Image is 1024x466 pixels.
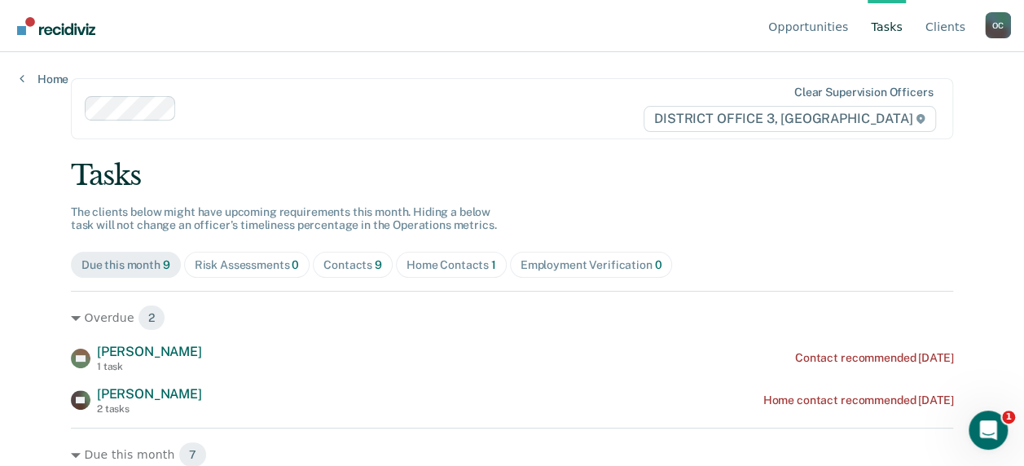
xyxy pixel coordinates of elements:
[1002,411,1015,424] span: 1
[763,393,953,407] div: Home contact recommended [DATE]
[375,258,382,271] span: 9
[20,72,68,86] a: Home
[97,361,202,372] div: 1 task
[654,258,661,271] span: 0
[97,386,202,402] span: [PERSON_NAME]
[521,258,662,272] div: Employment Verification
[97,403,202,415] div: 2 tasks
[969,411,1008,450] iframe: Intercom live chat
[71,205,497,232] span: The clients below might have upcoming requirements this month. Hiding a below task will not chang...
[81,258,170,272] div: Due this month
[985,12,1011,38] button: Profile dropdown button
[491,258,496,271] span: 1
[985,12,1011,38] div: O C
[795,351,953,365] div: Contact recommended [DATE]
[71,305,953,331] div: Overdue 2
[794,86,933,99] div: Clear supervision officers
[323,258,382,272] div: Contacts
[644,106,936,132] span: DISTRICT OFFICE 3, [GEOGRAPHIC_DATA]
[163,258,170,271] span: 9
[71,159,953,192] div: Tasks
[17,17,95,35] img: Recidiviz
[138,305,165,331] span: 2
[292,258,299,271] span: 0
[407,258,496,272] div: Home Contacts
[97,344,202,359] span: [PERSON_NAME]
[195,258,300,272] div: Risk Assessments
